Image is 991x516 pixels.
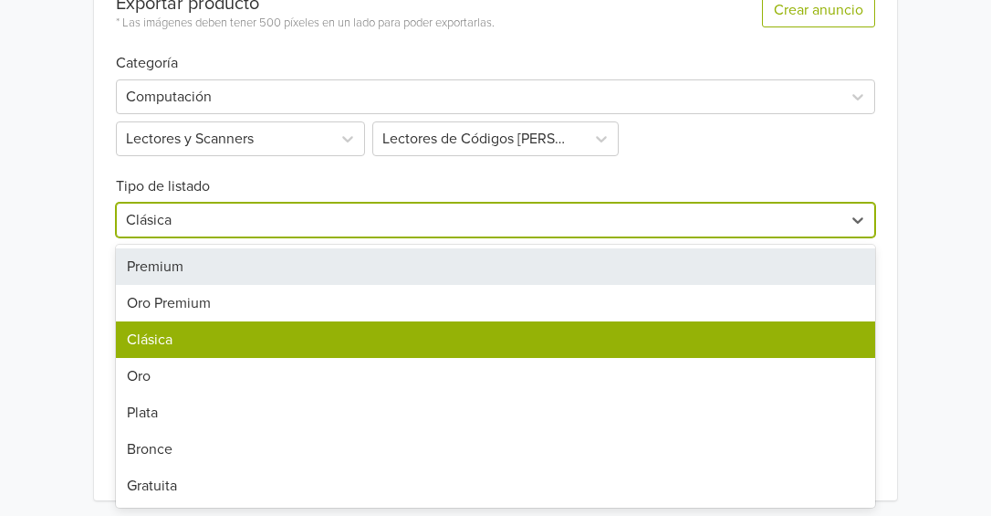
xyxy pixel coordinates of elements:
div: * Las imágenes deben tener 500 píxeles en un lado para poder exportarlas. [116,15,495,33]
h6: Categoría [116,33,875,72]
div: Gratuita [116,468,875,504]
div: Clásica [116,321,875,358]
div: Oro [116,358,875,395]
div: Bronce [116,431,875,468]
div: Oro Premium [116,285,875,321]
div: Premium [116,248,875,285]
h6: Tipo de listado [116,156,875,195]
div: Plata [116,395,875,431]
